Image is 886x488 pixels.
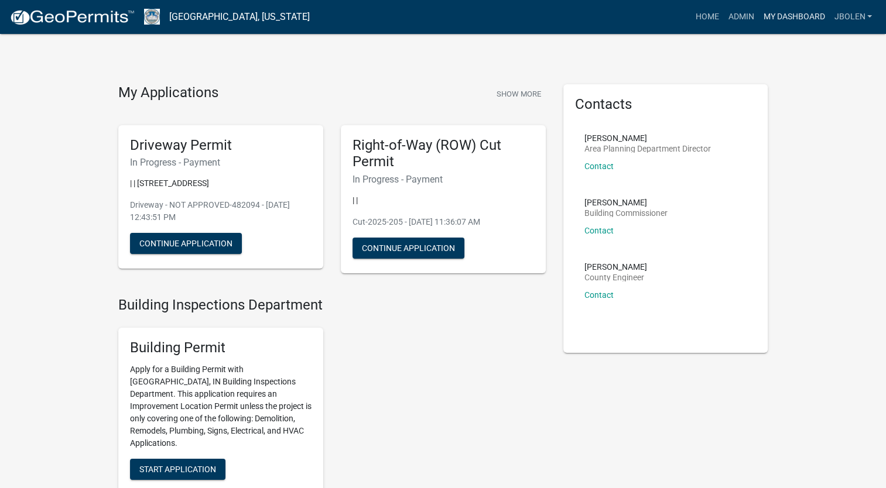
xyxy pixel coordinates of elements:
[130,199,312,224] p: Driveway - NOT APPROVED-482094 - [DATE] 12:43:51 PM
[829,6,877,28] a: jbolen
[584,263,647,271] p: [PERSON_NAME]
[353,174,534,185] h6: In Progress - Payment
[575,96,757,113] h5: Contacts
[584,198,668,207] p: [PERSON_NAME]
[584,226,614,235] a: Contact
[584,209,668,217] p: Building Commissioner
[130,157,312,168] h6: In Progress - Payment
[690,6,723,28] a: Home
[723,6,758,28] a: Admin
[118,84,218,102] h4: My Applications
[584,290,614,300] a: Contact
[130,363,312,449] p: Apply for a Building Permit with [GEOGRAPHIC_DATA], IN Building Inspections Department. This appl...
[353,238,464,259] button: Continue Application
[144,9,160,25] img: Vigo County, Indiana
[118,297,546,314] h4: Building Inspections Department
[169,7,310,27] a: [GEOGRAPHIC_DATA], [US_STATE]
[758,6,829,28] a: My Dashboard
[492,84,546,104] button: Show More
[139,464,216,473] span: Start Application
[130,339,312,356] h5: Building Permit
[584,161,614,171] a: Contact
[353,216,534,228] p: Cut-2025-205 - [DATE] 11:36:07 AM
[130,459,225,480] button: Start Application
[584,273,647,281] p: County Engineer
[130,177,312,190] p: | | [STREET_ADDRESS]
[130,137,312,154] h5: Driveway Permit
[584,134,711,142] p: [PERSON_NAME]
[130,233,242,254] button: Continue Application
[584,145,711,153] p: Area Planning Department Director
[353,137,534,171] h5: Right-of-Way (ROW) Cut Permit
[353,194,534,207] p: | |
